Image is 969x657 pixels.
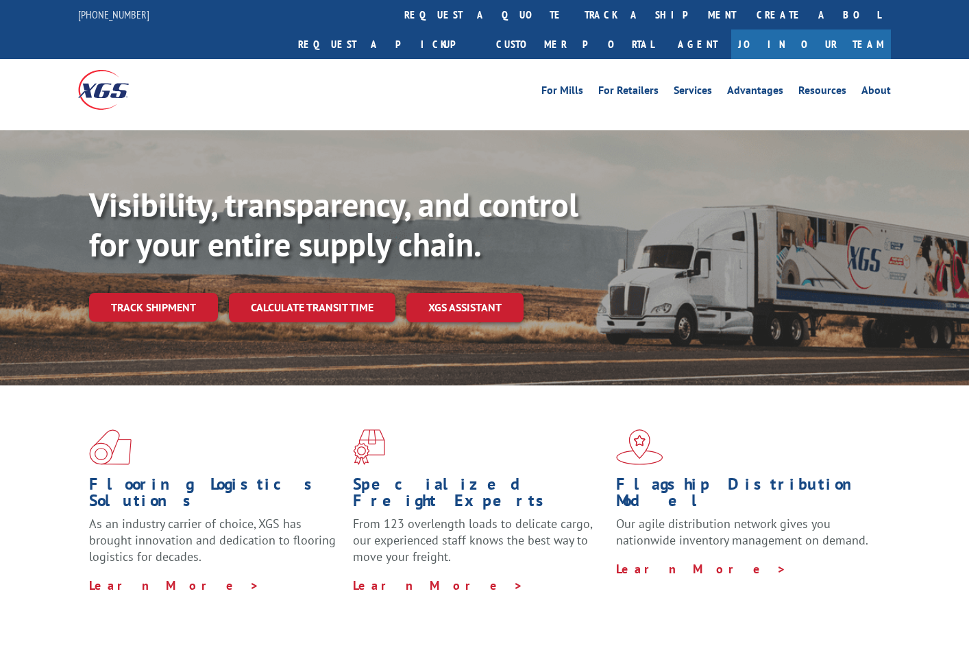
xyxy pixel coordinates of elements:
a: Agent [664,29,731,59]
a: Join Our Team [731,29,891,59]
a: Advantages [727,85,783,100]
img: xgs-icon-focused-on-flooring-red [353,429,385,465]
a: Track shipment [89,293,218,322]
a: Request a pickup [288,29,486,59]
a: Services [674,85,712,100]
a: For Mills [541,85,583,100]
h1: Flagship Distribution Model [616,476,870,516]
a: Customer Portal [486,29,664,59]
p: From 123 overlength loads to delicate cargo, our experienced staff knows the best way to move you... [353,516,606,577]
a: XGS ASSISTANT [406,293,524,322]
a: Learn More > [616,561,787,577]
a: For Retailers [598,85,659,100]
span: As an industry carrier of choice, XGS has brought innovation and dedication to flooring logistics... [89,516,336,564]
h1: Flooring Logistics Solutions [89,476,343,516]
b: Visibility, transparency, and control for your entire supply chain. [89,183,578,265]
a: Learn More > [353,577,524,593]
a: [PHONE_NUMBER] [78,8,149,21]
a: Calculate transit time [229,293,395,322]
img: xgs-icon-flagship-distribution-model-red [616,429,663,465]
h1: Specialized Freight Experts [353,476,606,516]
a: Learn More > [89,577,260,593]
img: xgs-icon-total-supply-chain-intelligence-red [89,429,132,465]
span: Our agile distribution network gives you nationwide inventory management on demand. [616,516,868,548]
a: Resources [798,85,846,100]
a: About [861,85,891,100]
